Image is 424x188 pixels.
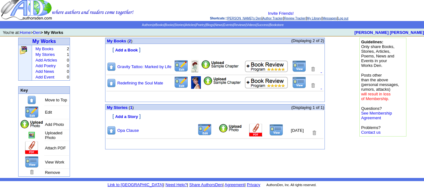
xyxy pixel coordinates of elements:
[45,110,52,115] font: Edit
[33,30,40,35] a: Den
[35,69,54,74] a: Add News
[292,60,306,72] img: View this Title
[107,105,128,110] a: My Stories
[129,105,130,110] span: (
[245,60,288,72] img: Add to Book Review Program
[127,39,129,43] span: (
[107,62,116,72] img: Move to top
[174,60,189,72] img: Edit this Title
[45,160,64,164] font: View Work
[246,23,256,27] a: Videos
[132,105,134,110] span: )
[187,182,188,187] font: |
[67,75,69,79] font: 0
[153,23,164,27] a: eBooks
[40,30,63,35] b: > My Works
[67,69,69,74] font: 0
[29,132,35,138] img: Add/Remove Photo
[106,120,108,122] img: shim.gif
[29,169,35,175] img: Remove this Page
[249,124,263,137] img: Add Attachment (PDF or .DOC)
[266,183,317,187] font: AuthorsDen, Inc. All rights reserved.
[139,47,140,52] font: ]
[227,17,261,20] a: [PERSON_NAME]'s Den
[45,131,62,140] font: Uploaded Photo
[191,60,199,73] img: Add/Remove Photo
[45,146,66,150] font: Attach PDF
[201,60,239,69] img: Add Attachment PDF
[112,114,114,119] font: [
[108,182,163,187] a: Link to [GEOGRAPHIC_DATA]
[165,23,174,27] a: Books
[174,23,184,27] a: Stories
[139,114,141,119] font: ]
[224,182,246,187] font: |
[234,23,246,27] a: Reviews
[354,30,424,35] a: [PERSON_NAME] [PERSON_NAME]
[24,106,39,118] img: Edit this Title
[214,102,216,104] img: shim.gif
[361,92,391,101] font: will result in loss of Membership.
[106,44,108,46] img: shim.gif
[174,76,189,89] img: Edit this Title
[291,38,324,43] span: (Displaying 2 of 2)
[245,77,288,89] img: Add to Book Review Program
[361,106,392,120] font: Questions?
[107,78,116,88] img: Move to top
[189,182,223,187] a: Share AuthorsDen
[225,182,245,187] a: Agreement
[20,88,28,93] font: Key
[165,182,187,187] a: Need Help?
[185,23,195,27] a: Articles
[112,47,114,52] font: [
[135,11,423,20] div: : | | | | |
[32,39,56,44] a: My Works
[196,23,205,27] a: Poetry
[361,130,381,135] a: Contact us
[130,105,132,110] a: 1
[107,126,116,135] img: Move to top
[292,77,306,89] img: View this Title
[207,105,324,110] p: (Displaying 1 of 1)
[361,73,399,101] font: Posts other than the above (personal messages, rumors, attacks)
[115,114,138,119] a: Add a Story
[20,30,31,35] a: Home
[142,23,153,27] a: Authors
[45,122,64,127] font: Add Photo
[338,17,348,20] a: Log out
[24,141,39,155] img: Add Attachment
[106,111,108,113] img: shim.gif
[191,76,201,89] img: Add/Remove Photo
[106,53,108,56] img: shim.gif
[45,170,60,175] font: Remove
[321,84,322,89] a: .
[115,48,138,52] font: Add a Book
[35,52,55,57] a: My Stories
[284,17,306,20] a: Review Tracker
[257,23,269,27] a: Success
[215,23,223,27] a: News
[129,39,131,43] a: 2
[214,149,216,152] img: shim.gif
[35,75,54,79] a: Add Event
[67,52,69,57] font: 1
[203,76,241,85] img: Add Attachment PDF
[19,46,28,55] img: Click to add, upload, edit and remove all your books, stories, articles and poems.
[206,23,214,27] a: Blogs
[131,39,132,43] span: )
[323,17,337,20] a: Messages
[3,30,63,35] font: You're at: >
[361,111,392,120] a: See Membership Agreement
[117,64,171,69] a: Gravity Tattoo: Marked by Life
[291,128,304,133] font: [DATE]
[107,38,126,43] a: My Books
[20,120,44,129] img: Add Photo
[321,68,322,73] a: .
[311,130,317,136] img: Removes this Title
[35,46,53,51] a: My Books
[35,63,56,68] a: Add Poetry
[247,182,260,187] a: Privacy
[45,98,67,102] font: Move to Top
